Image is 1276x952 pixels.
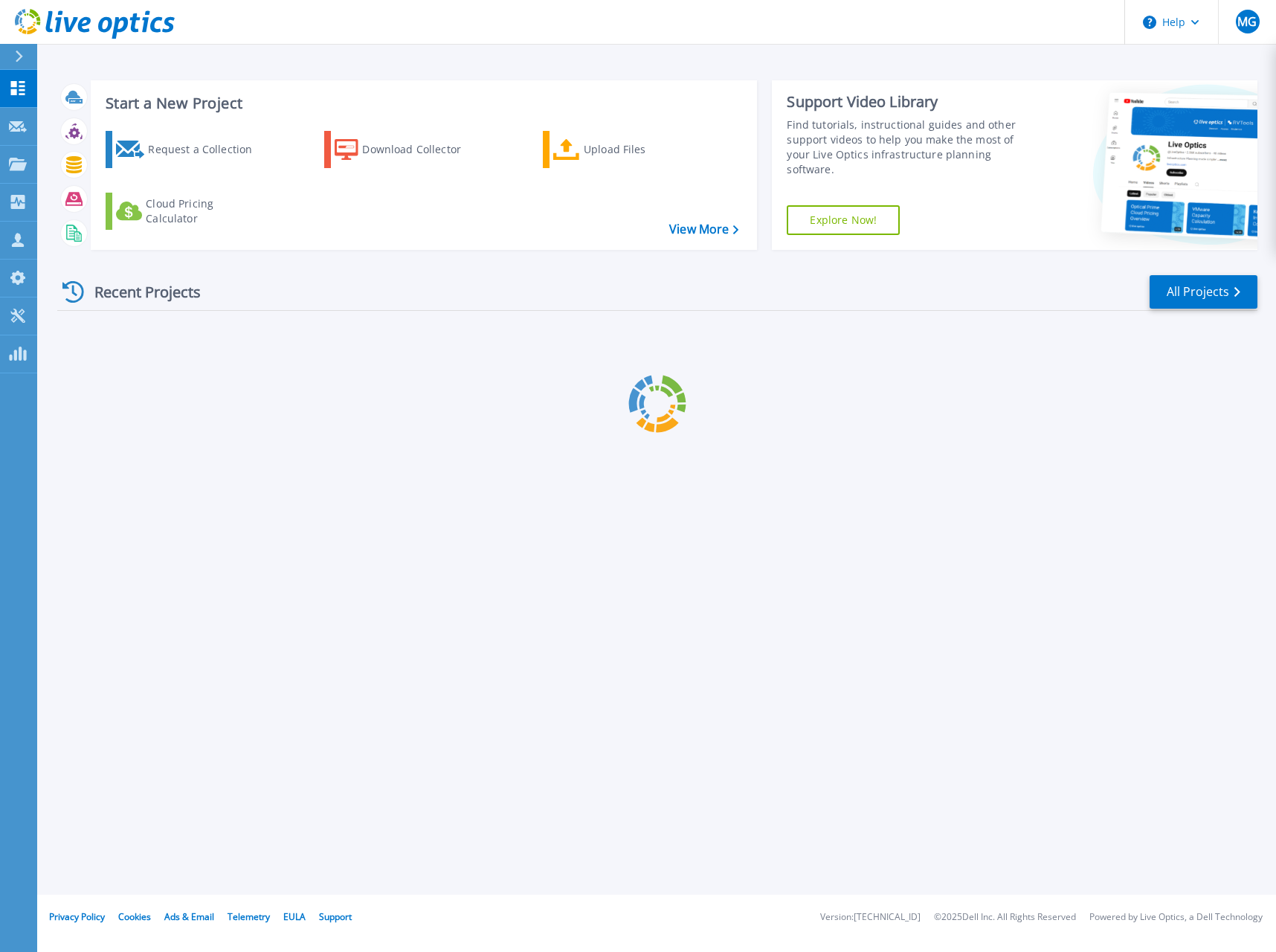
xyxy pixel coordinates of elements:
[49,910,105,923] a: Privacy Policy
[118,910,151,923] a: Cookies
[1089,913,1263,922] li: Powered by Live Optics, a Dell Technology
[1237,16,1257,28] span: MG
[283,910,306,923] a: EULA
[164,910,214,923] a: Ads & Email
[934,913,1076,922] li: © 2025 Dell Inc. All Rights Reserved
[106,95,738,112] h3: Start a New Project
[787,205,900,235] a: Explore Now!
[787,92,1032,112] div: Support Video Library
[324,131,490,168] a: Download Collector
[228,910,270,923] a: Telemetry
[543,131,709,168] a: Upload Files
[820,913,921,922] li: Version: [TECHNICAL_ID]
[319,910,352,923] a: Support
[1150,275,1257,309] a: All Projects
[57,274,221,310] div: Recent Projects
[148,135,267,164] div: Request a Collection
[362,135,481,164] div: Download Collector
[669,222,738,237] a: View More
[146,196,265,226] div: Cloud Pricing Calculator
[106,193,271,230] a: Cloud Pricing Calculator
[787,118,1032,177] div: Find tutorials, instructional guides and other support videos to help you make the most of your L...
[106,131,271,168] a: Request a Collection
[584,135,703,164] div: Upload Files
